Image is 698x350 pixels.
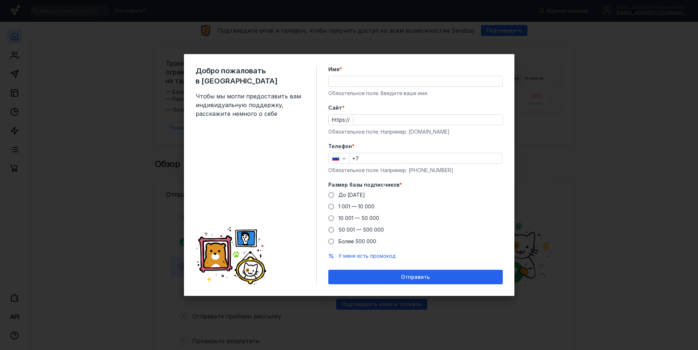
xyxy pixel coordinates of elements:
span: До [DATE] [338,192,365,198]
button: Отправить [328,270,503,284]
span: У меня есть промокод [338,253,396,259]
span: Отправить [401,274,430,280]
span: 50 001 — 500 000 [338,227,384,233]
span: Телефон [328,143,352,150]
span: Добро пожаловать в [GEOGRAPHIC_DATA] [196,66,305,86]
span: 1 001 — 10 000 [338,203,374,209]
span: Более 500 000 [338,238,376,244]
span: 10 001 — 50 000 [338,215,379,221]
span: Чтобы мы могли предоставить вам индивидуальную поддержку, расскажите немного о себе [196,92,305,118]
div: Обязательное поле. Например: [DOMAIN_NAME] [328,128,503,135]
span: Cайт [328,104,342,111]
div: Обязательное поле. Введите ваше имя [328,90,503,97]
span: Размер базы подписчиков [328,181,400,188]
button: У меня есть промокод [338,252,396,260]
div: Обязательное поле. Например: [PHONE_NUMBER] [328,167,503,174]
span: Имя [328,66,340,73]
